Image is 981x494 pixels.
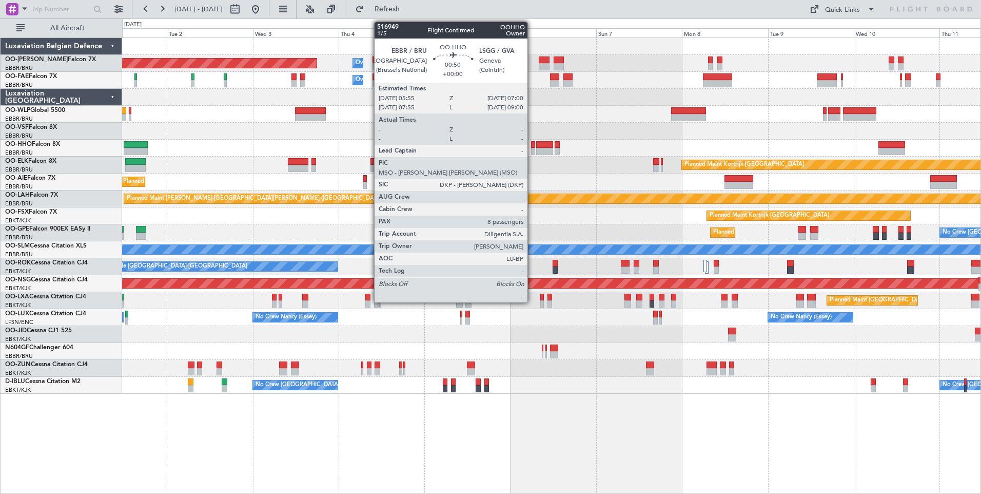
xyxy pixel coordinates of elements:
span: OO-GPE [5,226,29,232]
div: Wed 3 [253,28,339,37]
a: EBKT/KJK [5,386,31,394]
a: EBKT/KJK [5,217,31,224]
span: OO-[PERSON_NAME] [5,56,68,63]
div: Planned Maint Kortrijk-[GEOGRAPHIC_DATA] [710,208,829,223]
a: OO-FSXFalcon 7X [5,209,57,215]
a: N604GFChallenger 604 [5,345,73,351]
a: EBBR/BRU [5,166,33,174]
a: EBBR/BRU [5,132,33,140]
div: No Crew Nancy (Essey) [256,310,317,325]
a: EBBR/BRU [5,251,33,258]
span: OO-ROK [5,260,31,266]
a: EBBR/BRU [5,352,33,360]
a: EBKT/KJK [5,369,31,377]
a: EBBR/BRU [5,149,33,157]
span: OO-ZUN [5,362,31,368]
div: Tue 2 [167,28,252,37]
div: Planned Maint [PERSON_NAME]-[GEOGRAPHIC_DATA][PERSON_NAME] ([GEOGRAPHIC_DATA][PERSON_NAME]) [127,191,430,206]
input: Trip Number [31,2,90,17]
a: OO-LXACessna Citation CJ4 [5,294,86,300]
div: Quick Links [825,5,860,15]
a: OO-ROKCessna Citation CJ4 [5,260,88,266]
div: Owner Melsbroek Air Base [356,72,425,88]
a: EBKT/KJK [5,335,31,343]
a: D-IBLUCessna Citation M2 [5,378,81,385]
div: No Crew Nancy (Essey) [771,310,832,325]
span: OO-LAH [5,192,30,198]
div: [DATE] [124,21,142,29]
div: Mon 1 [81,28,167,37]
span: OO-WLP [5,107,30,113]
span: OO-LXA [5,294,29,300]
a: OO-JIDCessna CJ1 525 [5,328,72,334]
span: OO-FAE [5,73,29,80]
span: OO-VSF [5,124,29,130]
div: Mon 8 [682,28,768,37]
div: Sat 6 [511,28,596,37]
span: OO-HHO [5,141,32,147]
span: OO-LUX [5,311,29,317]
div: Sun 7 [596,28,682,37]
button: Quick Links [805,1,880,17]
a: EBKT/KJK [5,268,31,275]
span: OO-JID [5,328,27,334]
div: No Crew [GEOGRAPHIC_DATA] ([GEOGRAPHIC_DATA] National) [256,377,427,393]
div: Planned Maint Kortrijk-[GEOGRAPHIC_DATA] [684,157,804,173]
a: OO-LAHFalcon 7X [5,192,58,198]
div: Planned Maint [GEOGRAPHIC_DATA] ([GEOGRAPHIC_DATA] National) [713,225,899,240]
a: OO-FAEFalcon 7X [5,73,57,80]
a: LFSN/ENC [5,318,33,326]
a: EBKT/KJK [5,284,31,292]
a: EBBR/BRU [5,81,33,89]
span: OO-SLM [5,243,30,249]
a: OO-SLMCessna Citation XLS [5,243,87,249]
span: [DATE] - [DATE] [174,5,223,14]
a: OO-ZUNCessna Citation CJ4 [5,362,88,368]
span: N604GF [5,345,29,351]
span: All Aircraft [27,25,108,32]
a: OO-LUXCessna Citation CJ4 [5,311,86,317]
a: OO-[PERSON_NAME]Falcon 7X [5,56,96,63]
a: EBBR/BRU [5,64,33,72]
a: OO-NSGCessna Citation CJ4 [5,277,88,283]
span: OO-ELK [5,158,28,164]
span: D-IBLU [5,378,25,385]
a: OO-HHOFalcon 8X [5,141,60,147]
a: OO-VSFFalcon 8X [5,124,57,130]
a: OO-ELKFalcon 8X [5,158,56,164]
button: All Aircraft [11,20,111,36]
div: Planned Maint [GEOGRAPHIC_DATA] ([GEOGRAPHIC_DATA]) [123,174,285,189]
span: OO-AIE [5,175,27,181]
a: OO-WLPGlobal 5500 [5,107,65,113]
a: EBKT/KJK [5,301,31,309]
a: EBBR/BRU [5,115,33,123]
button: Refresh [350,1,412,17]
div: Wed 10 [854,28,939,37]
span: OO-NSG [5,277,31,283]
div: Tue 9 [768,28,854,37]
div: Thu 4 [339,28,424,37]
div: Fri 5 [424,28,510,37]
span: Refresh [366,6,409,13]
a: OO-AIEFalcon 7X [5,175,55,181]
a: EBBR/BRU [5,183,33,191]
a: EBBR/BRU [5,200,33,207]
span: OO-FSX [5,209,29,215]
div: A/C Unavailable [GEOGRAPHIC_DATA]-[GEOGRAPHIC_DATA] [84,259,247,274]
a: EBBR/BRU [5,234,33,241]
div: Owner Melsbroek Air Base [356,55,425,71]
a: OO-GPEFalcon 900EX EASy II [5,226,90,232]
